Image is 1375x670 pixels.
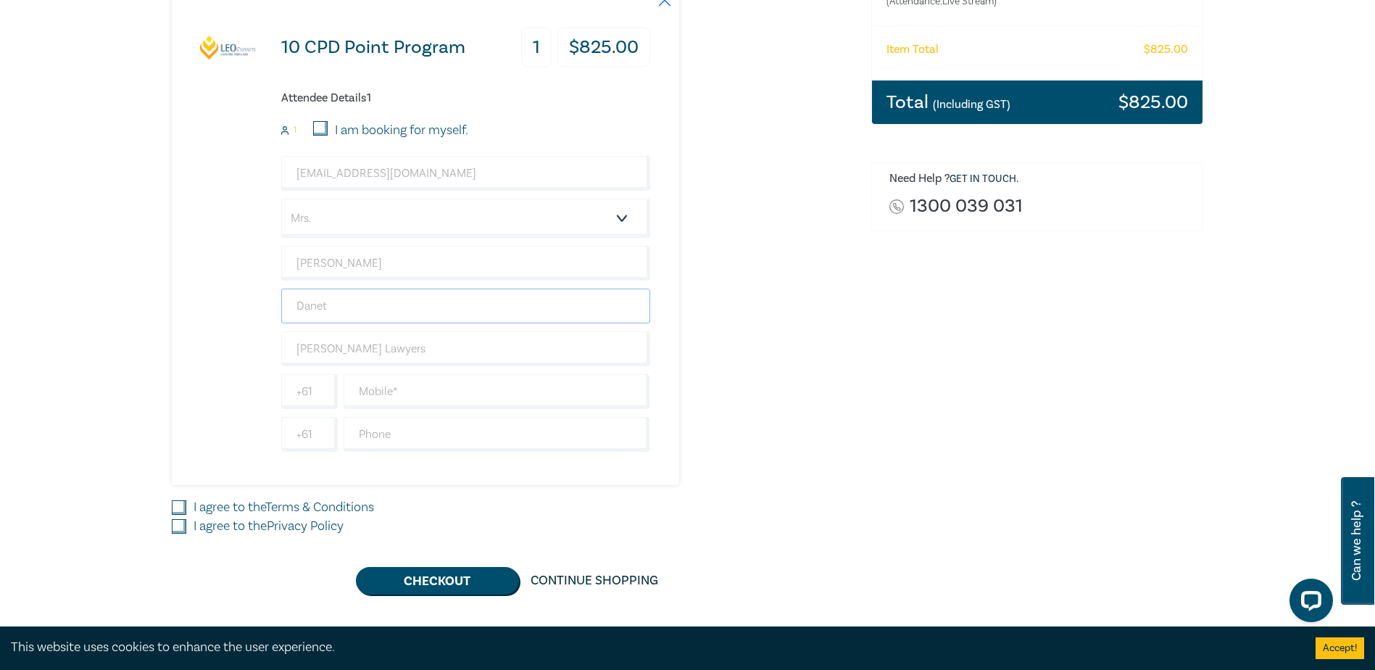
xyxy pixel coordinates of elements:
[199,35,257,60] img: 10 CPD Point Program
[194,517,344,536] label: I agree to the
[356,567,519,595] button: Checkout
[519,567,670,595] a: Continue Shopping
[950,173,1016,186] a: Get in touch
[1144,43,1188,57] h6: $ 825.00
[267,518,344,534] a: Privacy Policy
[344,417,650,452] input: Phone
[521,28,552,67] h3: 1
[886,93,1010,112] h3: Total
[933,97,1010,112] small: (Including GST)
[281,38,465,57] h3: 10 CPD Point Program
[910,197,1023,216] a: 1300 039 031
[889,172,1192,186] h6: Need Help ? .
[294,125,296,136] small: 1
[1316,637,1364,659] button: Accept cookies
[344,374,650,409] input: Mobile*
[557,28,650,67] h3: $ 825.00
[886,43,939,57] h6: Item Total
[335,121,468,140] label: I am booking for myself.
[1350,486,1363,596] span: Can we help ?
[194,498,374,517] label: I agree to the
[281,91,650,105] h6: Attendee Details 1
[281,374,338,409] input: +61
[265,499,374,516] a: Terms & Conditions
[11,638,1294,657] div: This website uses cookies to enhance the user experience.
[281,417,338,452] input: +61
[281,331,650,366] input: Company
[281,156,650,191] input: Attendee Email*
[281,289,650,323] input: Last Name*
[281,246,650,281] input: First Name*
[1118,93,1188,112] h3: $ 825.00
[1278,573,1339,634] iframe: LiveChat chat widget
